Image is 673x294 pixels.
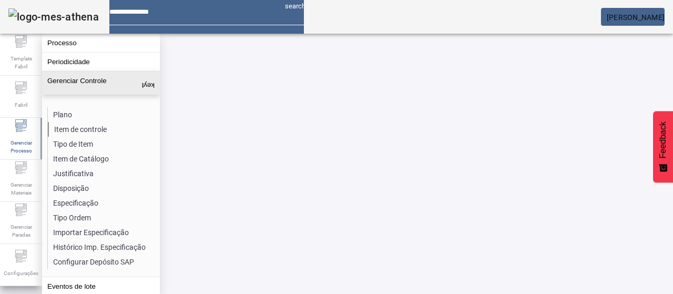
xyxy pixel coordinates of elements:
mat-icon: keyboard_arrow_up [142,77,155,89]
span: Gerenciar Materiais [5,178,37,200]
li: Importar Especificação [48,225,159,240]
li: Histórico Imp. Especificação [48,240,159,255]
img: logo-mes-athena [8,8,99,25]
li: Tipo de Item [48,137,159,151]
span: Fabril [12,98,30,112]
li: Tipo Ordem [48,210,159,225]
li: Disposição [48,181,159,196]
span: [PERSON_NAME] [607,13,665,22]
li: Especificação [48,196,159,210]
span: Configurações [1,266,42,280]
li: Item de Catálogo [48,151,159,166]
span: Gerenciar Paradas [5,220,37,242]
span: Template Fabril [5,52,37,74]
button: Gerenciar Controle [42,72,160,95]
li: Plano [48,107,159,122]
span: Feedback [658,121,668,158]
span: Gerenciar Processo [5,136,37,158]
button: Processo [42,34,160,52]
li: Item de controle [48,122,159,137]
li: Configurar Depósito SAP [48,255,159,269]
button: Periodicidade [42,53,160,71]
li: Justificativa [48,166,159,181]
button: Feedback - Mostrar pesquisa [653,111,673,183]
